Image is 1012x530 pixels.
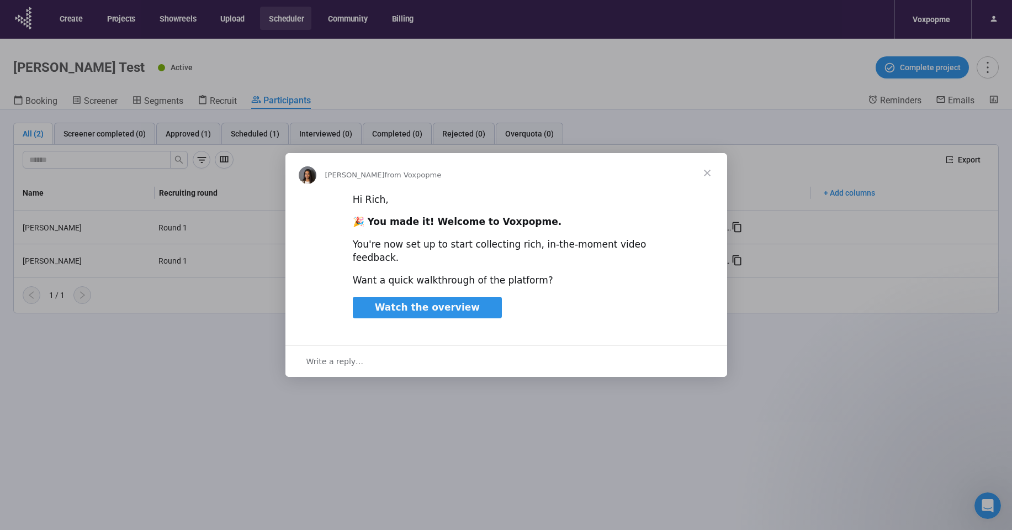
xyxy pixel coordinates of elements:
[353,297,502,319] a: Watch the overview
[353,238,660,265] div: You're now set up to start collecting rich, in-the-moment video feedback.
[687,153,727,193] span: Close
[385,171,442,179] span: from Voxpopme
[285,345,727,377] div: Open conversation and reply
[306,354,364,369] span: Write a reply…
[299,166,316,184] img: Profile image for Nikki
[375,302,480,313] span: Watch the overview
[325,171,385,179] span: [PERSON_NAME]
[353,193,660,207] div: Hi Rich,
[353,216,562,227] b: 🎉 You made it! Welcome to Voxpopme.
[353,274,660,287] div: Want a quick walkthrough of the platform?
